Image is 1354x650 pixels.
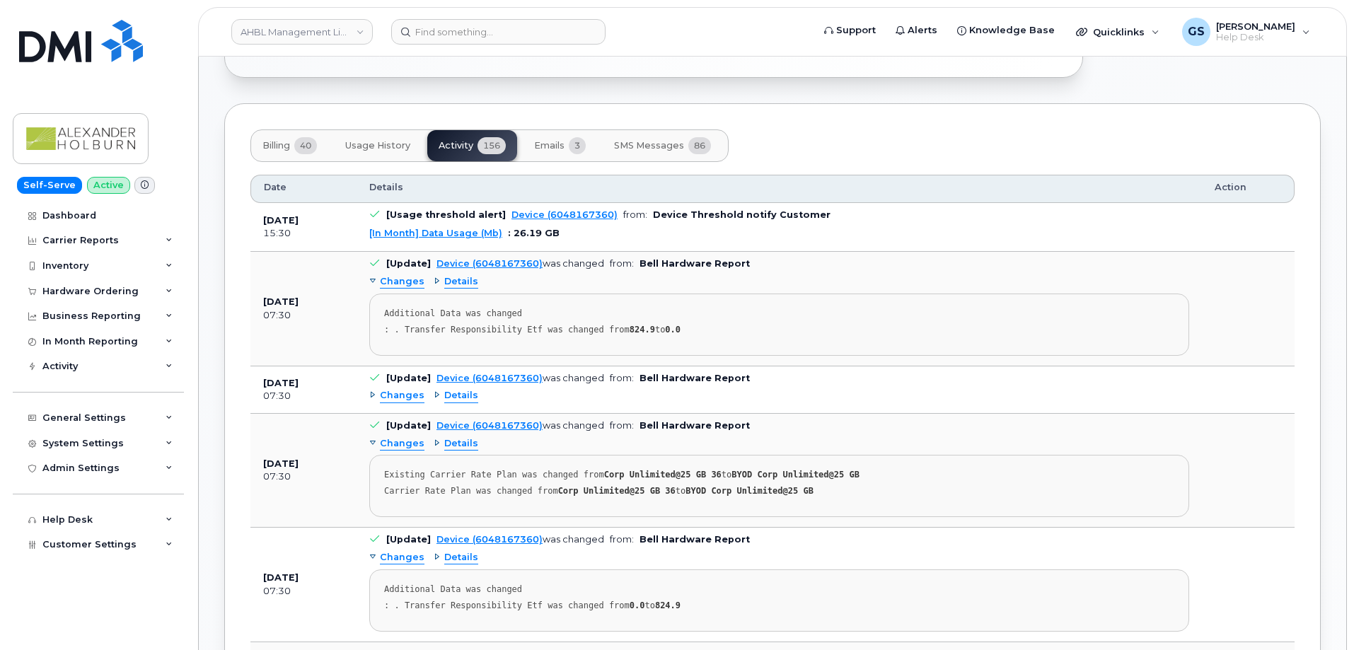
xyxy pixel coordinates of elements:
[886,16,947,45] a: Alerts
[436,373,543,383] a: Device (6048167360)
[384,600,1174,611] div: : . Transfer Responsibility Etf was changed from to
[384,308,1174,319] div: Additional Data was changed
[380,437,424,451] span: Changes
[263,458,299,469] b: [DATE]
[384,470,1174,480] div: Existing Carrier Rate Plan was changed from to
[1172,18,1320,46] div: Gabriel Santiago
[610,420,634,431] span: from:
[640,258,750,269] b: Bell Hardware Report
[436,258,543,269] a: Device (6048167360)
[1093,26,1145,37] span: Quicklinks
[814,16,886,45] a: Support
[369,181,403,194] span: Details
[569,137,586,154] span: 3
[436,534,604,545] div: was changed
[263,227,344,240] div: 15:30
[534,140,565,151] span: Emails
[640,534,750,545] b: Bell Hardware Report
[263,296,299,307] b: [DATE]
[263,309,344,322] div: 07:30
[380,275,424,289] span: Changes
[640,420,750,431] b: Bell Hardware Report
[294,137,317,154] span: 40
[685,486,814,496] strong: BYOD Corp Unlimited@25 GB
[384,584,1174,595] div: Additional Data was changed
[384,325,1174,335] div: : . Transfer Responsibility Etf was changed from to
[436,420,604,431] div: was changed
[969,23,1055,37] span: Knowledge Base
[444,389,478,402] span: Details
[511,209,618,220] a: Device (6048167360)
[436,420,543,431] a: Device (6048167360)
[262,140,290,151] span: Billing
[836,23,876,37] span: Support
[508,228,560,238] span: : 26.19 GB
[263,572,299,583] b: [DATE]
[731,470,860,480] strong: BYOD Corp Unlimited@25 GB
[1066,18,1169,46] div: Quicklinks
[444,275,478,289] span: Details
[369,228,502,238] a: [In Month] Data Usage (Mb)
[1216,21,1295,32] span: [PERSON_NAME]
[610,373,634,383] span: from:
[231,19,373,45] a: AHBL Management Limited Partnership
[688,137,711,154] span: 86
[653,209,831,220] b: Device Threshold notify Customer
[655,600,681,610] strong: 824.9
[386,258,431,269] b: [Update]
[610,258,634,269] span: from:
[1216,32,1295,43] span: Help Desk
[345,140,410,151] span: Usage History
[436,258,604,269] div: was changed
[263,215,299,226] b: [DATE]
[436,373,604,383] div: was changed
[623,209,647,220] span: from:
[263,470,344,483] div: 07:30
[263,585,344,598] div: 07:30
[1188,23,1205,40] span: GS
[384,486,1174,497] div: Carrier Rate Plan was changed from to
[386,373,431,383] b: [Update]
[947,16,1065,45] a: Knowledge Base
[386,420,431,431] b: [Update]
[610,534,634,545] span: from:
[380,389,424,402] span: Changes
[386,534,431,545] b: [Update]
[263,390,344,402] div: 07:30
[640,373,750,383] b: Bell Hardware Report
[380,551,424,564] span: Changes
[630,325,655,335] strong: 824.9
[630,600,645,610] strong: 0.0
[436,534,543,545] a: Device (6048167360)
[263,378,299,388] b: [DATE]
[1202,175,1295,203] th: Action
[444,551,478,564] span: Details
[614,140,684,151] span: SMS Messages
[264,181,287,194] span: Date
[444,437,478,451] span: Details
[386,209,506,220] b: [Usage threshold alert]
[391,19,606,45] input: Find something...
[908,23,937,37] span: Alerts
[604,470,722,480] strong: Corp Unlimited@25 GB 36
[665,325,681,335] strong: 0.0
[558,486,676,496] strong: Corp Unlimited@25 GB 36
